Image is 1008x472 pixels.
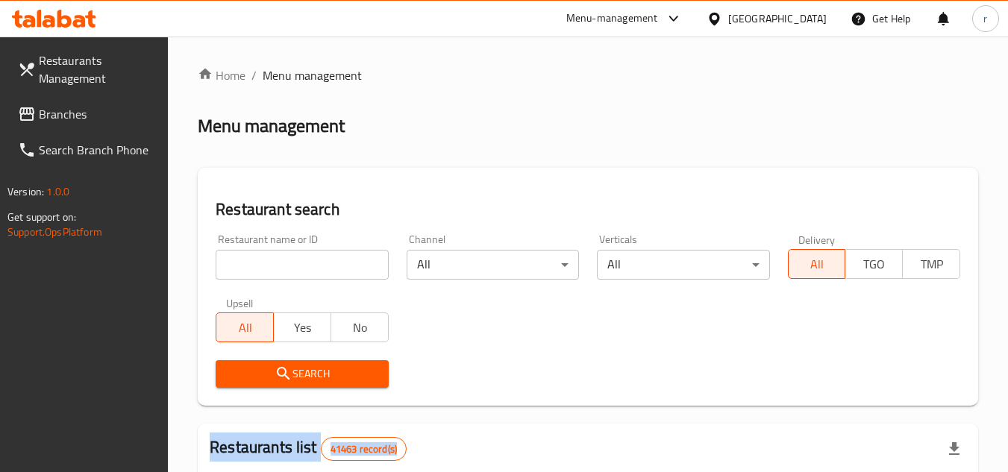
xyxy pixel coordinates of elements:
[902,249,960,279] button: TMP
[7,182,44,201] span: Version:
[46,182,69,201] span: 1.0.0
[845,249,903,279] button: TGO
[273,312,331,342] button: Yes
[198,66,978,84] nav: breadcrumb
[936,431,972,467] div: Export file
[228,365,376,383] span: Search
[210,436,407,461] h2: Restaurants list
[216,198,960,221] h2: Restaurant search
[728,10,827,27] div: [GEOGRAPHIC_DATA]
[6,96,169,132] a: Branches
[263,66,362,84] span: Menu management
[198,114,345,138] h2: Menu management
[909,254,954,275] span: TMP
[322,442,406,456] span: 41463 record(s)
[39,51,157,87] span: Restaurants Management
[795,254,840,275] span: All
[566,10,658,28] div: Menu-management
[198,66,245,84] a: Home
[216,250,388,280] input: Search for restaurant name or ID..
[331,312,389,342] button: No
[216,360,388,388] button: Search
[798,234,836,245] label: Delivery
[39,141,157,159] span: Search Branch Phone
[222,317,268,339] span: All
[226,298,254,308] label: Upsell
[216,312,274,342] button: All
[251,66,257,84] li: /
[321,437,407,461] div: Total records count
[7,222,102,242] a: Support.OpsPlatform
[6,43,169,96] a: Restaurants Management
[851,254,897,275] span: TGO
[7,207,76,227] span: Get support on:
[39,105,157,123] span: Branches
[983,10,987,27] span: r
[337,317,383,339] span: No
[788,249,846,279] button: All
[280,317,325,339] span: Yes
[6,132,169,168] a: Search Branch Phone
[597,250,769,280] div: All
[407,250,579,280] div: All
